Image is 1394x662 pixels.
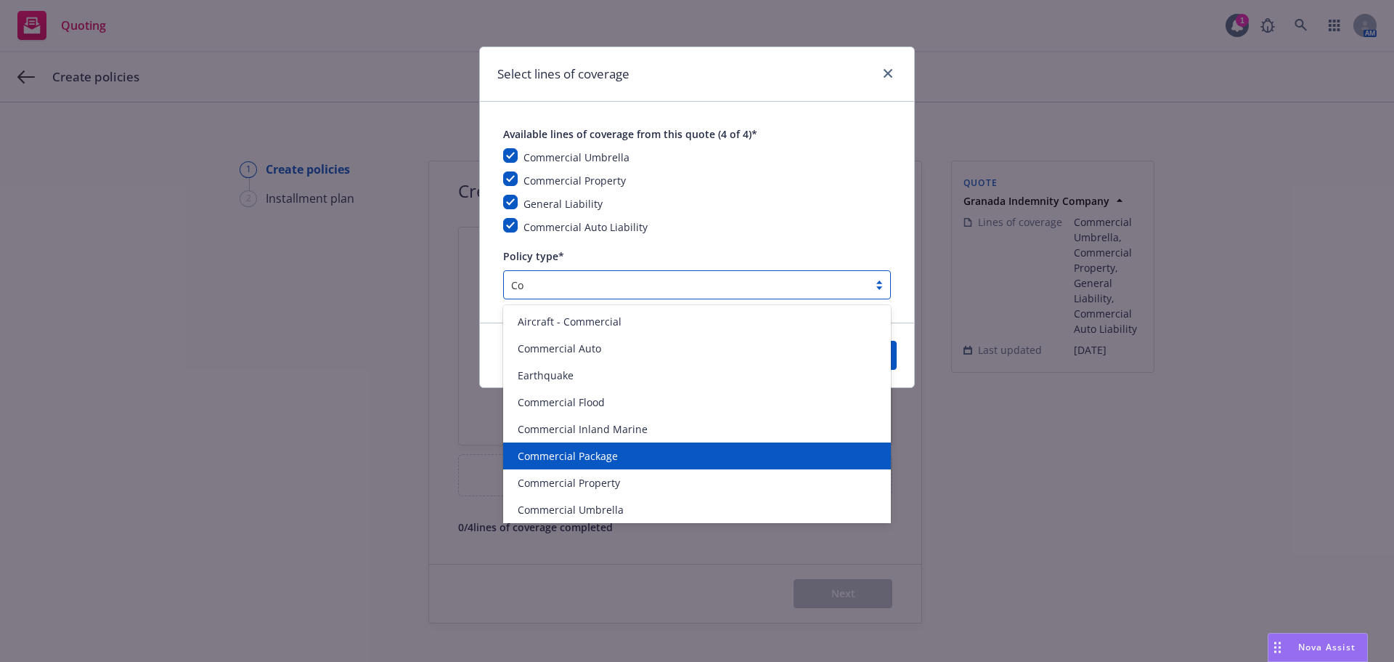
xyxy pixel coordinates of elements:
[518,341,601,356] span: Commercial Auto
[518,475,620,491] span: Commercial Property
[518,448,618,464] span: Commercial Package
[523,174,626,187] span: Commercial Property
[1268,634,1287,661] div: Drag to move
[503,127,757,141] span: Available lines of coverage from this quote (4 of 4)*
[523,150,629,164] span: Commercial Umbrella
[518,502,624,517] span: Commercial Umbrella
[879,65,897,82] a: close
[523,197,603,211] span: General Liability
[1268,633,1368,662] button: Nova Assist
[518,421,648,437] span: Commercial Inland Marine
[518,314,621,329] span: Aircraft - Commercial
[497,65,629,84] h1: Select lines of coverage
[518,395,605,410] span: Commercial Flood
[518,368,574,383] span: Earthquake
[523,220,648,234] span: Commercial Auto Liability
[503,249,564,263] span: Policy type*
[1298,641,1356,653] span: Nova Assist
